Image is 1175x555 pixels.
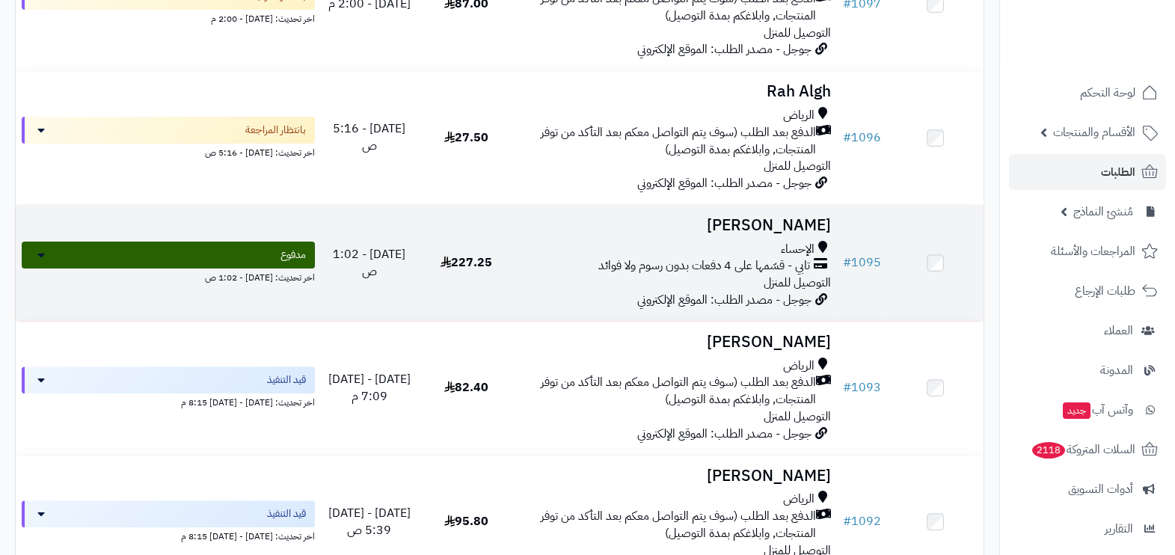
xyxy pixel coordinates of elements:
[764,408,831,426] span: التوصيل للمنزل
[1031,439,1135,460] span: السلات المتروكة
[1032,442,1065,459] span: 2118
[843,378,851,396] span: #
[521,83,831,100] h3: Rah Algh
[1009,511,1166,547] a: التقارير
[444,512,488,530] span: 95.80
[1063,402,1090,419] span: جديد
[843,512,851,530] span: #
[267,372,306,387] span: قيد التنفيذ
[764,274,831,292] span: التوصيل للمنزل
[245,123,306,138] span: بانتظار المراجعة
[1009,352,1166,388] a: المدونة
[444,129,488,147] span: 27.50
[1009,392,1166,428] a: وآتس آبجديد
[1080,82,1135,103] span: لوحة التحكم
[333,245,405,280] span: [DATE] - 1:02 ص
[22,269,315,284] div: اخر تحديث: [DATE] - 1:02 ص
[1075,280,1135,301] span: طلبات الإرجاع
[22,10,315,25] div: اخر تحديث: [DATE] - 2:00 م
[764,157,831,175] span: التوصيل للمنزل
[764,24,831,42] span: التوصيل للمنزل
[1061,399,1133,420] span: وآتس آب
[521,124,816,159] span: الدفع بعد الطلب (سوف يتم التواصل معكم بعد التأكد من توفر المنتجات, وابلاغكم بمدة التوصيل)
[843,129,881,147] a: #1096
[843,378,881,396] a: #1093
[843,512,881,530] a: #1092
[521,217,831,234] h3: [PERSON_NAME]
[328,370,411,405] span: [DATE] - [DATE] 7:09 م
[333,120,405,155] span: [DATE] - 5:16 ص
[1009,233,1166,269] a: المراجعات والأسئلة
[1051,241,1135,262] span: المراجعات والأسئلة
[1009,471,1166,507] a: أدوات التسويق
[637,425,812,443] span: جوجل - مصدر الطلب: الموقع الإلكتروني
[1009,273,1166,309] a: طلبات الإرجاع
[1053,122,1135,143] span: الأقسام والمنتجات
[637,40,812,58] span: جوجل - مصدر الطلب: الموقع الإلكتروني
[637,174,812,192] span: جوجل - مصدر الطلب: الموقع الإلكتروني
[1009,432,1166,467] a: السلات المتروكة2118
[1100,360,1133,381] span: المدونة
[521,334,831,351] h3: [PERSON_NAME]
[783,491,814,508] span: الرياض
[1009,75,1166,111] a: لوحة التحكم
[22,527,315,543] div: اخر تحديث: [DATE] - [DATE] 8:15 م
[598,257,810,275] span: تابي - قسّمها على 4 دفعات بدون رسوم ولا فوائد
[1073,40,1161,71] img: logo-2.png
[444,378,488,396] span: 82.40
[441,254,492,272] span: 227.25
[783,358,814,375] span: الرياض
[22,144,315,159] div: اخر تحديث: [DATE] - 5:16 ص
[1009,313,1166,349] a: العملاء
[783,107,814,124] span: الرياض
[843,129,851,147] span: #
[843,254,881,272] a: #1095
[781,241,814,258] span: الإحساء
[521,467,831,485] h3: [PERSON_NAME]
[521,374,816,408] span: الدفع بعد الطلب (سوف يتم التواصل معكم بعد التأكد من توفر المنتجات, وابلاغكم بمدة التوصيل)
[1009,154,1166,190] a: الطلبات
[1073,201,1133,222] span: مُنشئ النماذج
[280,248,306,263] span: مدفوع
[1068,479,1133,500] span: أدوات التسويق
[1101,162,1135,183] span: الطلبات
[637,291,812,309] span: جوجل - مصدر الطلب: الموقع الإلكتروني
[1105,518,1133,539] span: التقارير
[22,393,315,409] div: اخر تحديث: [DATE] - [DATE] 8:15 م
[521,508,816,542] span: الدفع بعد الطلب (سوف يتم التواصل معكم بعد التأكد من توفر المنتجات, وابلاغكم بمدة التوصيل)
[1104,320,1133,341] span: العملاء
[843,254,851,272] span: #
[328,504,411,539] span: [DATE] - [DATE] 5:39 ص
[267,506,306,521] span: قيد التنفيذ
